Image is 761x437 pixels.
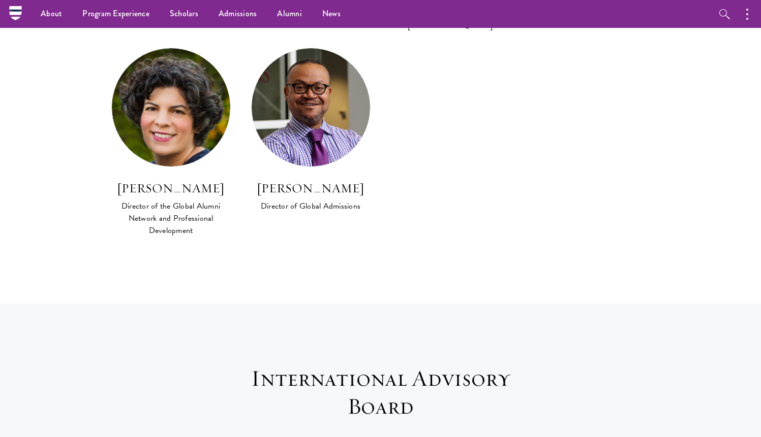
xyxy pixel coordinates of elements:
[223,364,538,421] h3: International Advisory Board
[251,200,371,212] div: Director of Global Admissions
[251,48,371,213] a: [PERSON_NAME] Director of Global Admissions
[111,180,231,197] h3: [PERSON_NAME]
[111,200,231,237] div: Director of the Global Alumni Network and Professional Development
[251,180,371,197] h3: [PERSON_NAME]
